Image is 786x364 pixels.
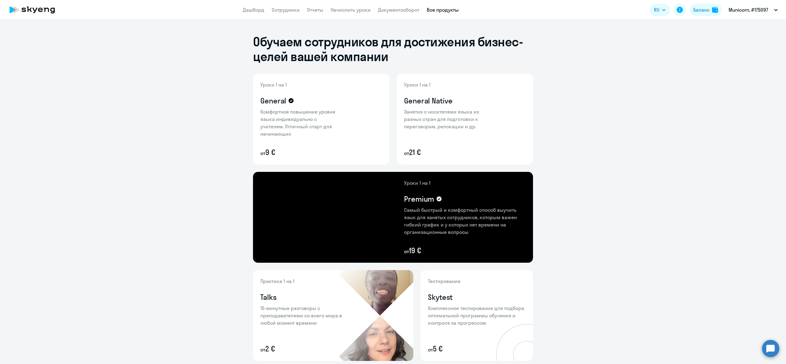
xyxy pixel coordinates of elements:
[428,304,526,327] p: Комплексное тестирование для подбора оптимальной программы обучения и контроля за прогрессом
[260,147,340,157] p: 9 €
[404,81,484,88] p: Уроки 1 на 1
[404,147,484,157] p: 21 €
[690,4,722,16] button: Балансbalance
[260,96,286,106] h4: General
[260,344,346,354] p: 2 €
[319,172,533,263] img: premium-content-bg.png
[654,6,660,14] span: RU
[253,34,533,64] h1: Обучаем сотрудников для достижения бизнес-целей вашей компании
[253,74,345,165] img: general-content-bg.png
[404,179,526,187] p: Уроки 1 на 1
[260,292,277,302] h4: Talks
[650,4,670,16] button: RU
[428,277,526,285] p: Тестирование
[428,344,526,354] p: 5 €
[307,7,323,13] a: Отчеты
[693,6,710,14] div: Баланс
[404,194,434,204] h4: Premium
[712,7,718,13] img: balance
[260,108,340,137] p: Комфортное повышение уровня языка индивидуально с учителем. Отличный старт для начинающих
[331,7,371,13] a: Начислить уроки
[404,150,409,156] small: от
[378,7,419,13] a: Документооборот
[243,7,264,13] a: Дашборд
[404,108,484,130] p: Занятия с носителями языка из разных стран для подготовки к переговорам, релокации и др.
[397,74,493,165] img: general-native-content-bg.png
[404,248,409,254] small: от
[260,150,265,156] small: от
[404,96,453,106] h4: General Native
[427,7,459,13] a: Все продукты
[260,277,346,285] p: Практика 1 на 1
[272,7,300,13] a: Сотрудники
[339,270,413,361] img: talks-bg.png
[428,292,453,302] h4: Skytest
[404,246,526,255] p: 19 €
[404,206,526,236] p: Самый быстрый и комфортный способ выучить язык для занятых сотрудников, которым важен гибкий граф...
[260,304,346,327] p: 15-минутные разговоры с преподавателями со всего мира в любой момент времени
[260,347,265,353] small: от
[729,6,768,14] p: Municorn, #175097
[726,2,781,17] button: Municorn, #175097
[260,81,340,88] p: Уроки 1 на 1
[428,347,433,353] small: от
